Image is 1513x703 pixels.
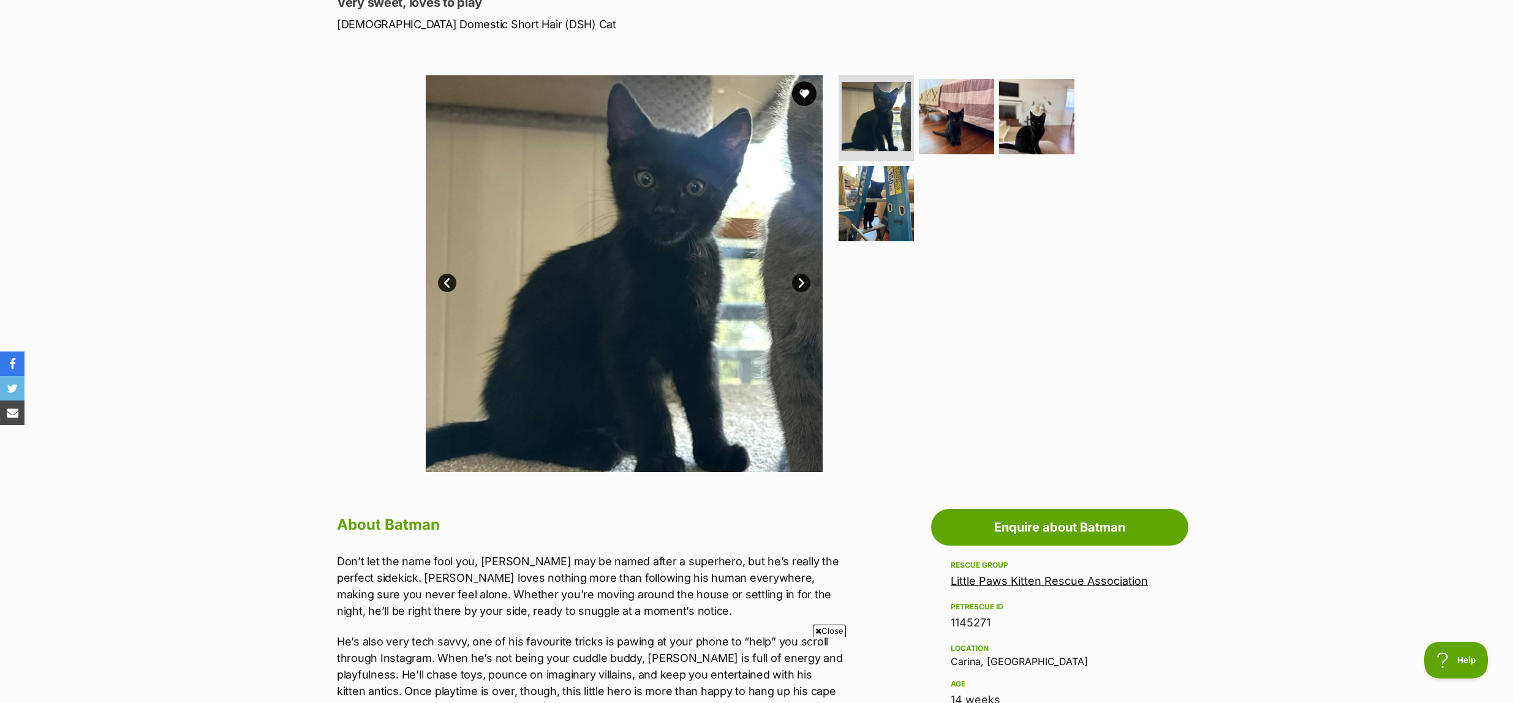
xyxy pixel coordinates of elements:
iframe: Advertisement [534,642,979,697]
p: [DEMOGRAPHIC_DATA] Domestic Short Hair (DSH) Cat [337,16,855,32]
span: Close [813,625,846,637]
a: Next [792,274,810,292]
img: Photo of Batman [426,75,823,472]
div: Location [951,644,1169,653]
img: Photo of Batman [842,82,911,151]
a: Little Paws Kitten Rescue Association [951,574,1148,587]
img: Photo of Batman [919,79,994,154]
a: Enquire about Batman [931,509,1188,546]
p: Don’t let the name fool you, [PERSON_NAME] may be named after a superhero, but he’s really the pe... [337,553,843,619]
img: Photo of Batman [999,79,1074,154]
div: PetRescue ID [951,602,1169,612]
h2: About Batman [337,511,843,538]
div: Age [951,679,1169,689]
iframe: Help Scout Beacon - Open [1424,642,1488,679]
a: Prev [438,274,456,292]
img: Photo of Batman [839,166,914,241]
div: Rescue group [951,560,1169,570]
button: favourite [792,81,817,106]
div: Carina, [GEOGRAPHIC_DATA] [951,641,1169,667]
div: 1145271 [951,614,1169,631]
